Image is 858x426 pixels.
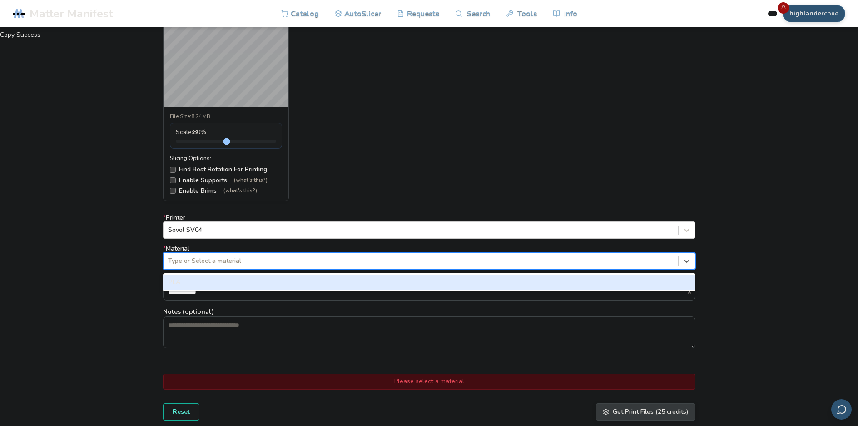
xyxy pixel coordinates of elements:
[170,114,282,120] div: File Size: 8.24MB
[170,166,282,173] label: Find Best Rotation For Printing
[170,177,176,183] input: Enable Supports(what's this?)
[176,129,206,136] span: Scale: 80 %
[163,374,695,389] div: Please select a material
[30,7,113,20] span: Matter Manifest
[170,155,282,161] div: Slicing Options:
[163,214,695,239] label: Printer
[831,399,852,420] button: Send feedback via email
[223,188,257,194] span: (what's this?)
[783,5,845,22] button: highlanderchue
[164,284,686,300] input: *Item Name
[163,275,695,290] div: PLA
[170,188,176,194] input: Enable Brims(what's this?)
[234,177,268,184] span: (what's this?)
[164,317,695,348] textarea: Notes (optional)
[168,257,170,265] input: *MaterialType or Select a materialPLA
[170,177,282,184] label: Enable Supports
[170,167,176,173] input: Find Best Rotation For Printing
[163,307,695,316] p: Notes (optional)
[596,403,695,421] button: Get Print Files (25 credits)
[686,289,695,295] button: *Item Name
[163,403,199,421] button: Reset
[163,245,695,270] label: Material
[170,187,282,195] label: Enable Brims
